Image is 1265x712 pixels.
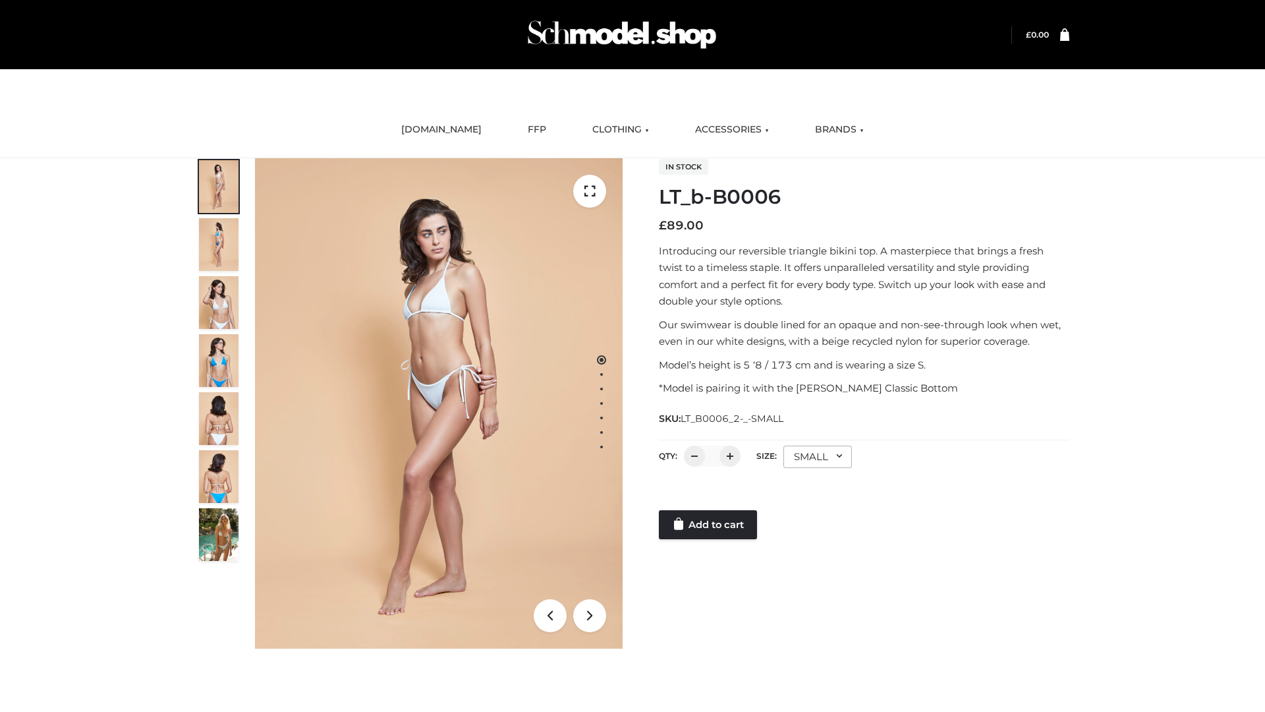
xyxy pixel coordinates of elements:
[659,218,704,233] bdi: 89.00
[199,392,239,445] img: ArielClassicBikiniTop_CloudNine_AzureSky_OW114ECO_7-scaled.jpg
[659,411,785,427] span: SKU:
[659,357,1069,374] p: Model’s height is 5 ‘8 / 173 cm and is wearing a size S.
[1026,30,1049,40] bdi: 0.00
[659,316,1069,350] p: Our swimwear is double lined for an opaque and non-see-through look when wet, even in our white d...
[805,115,874,144] a: BRANDS
[659,243,1069,310] p: Introducing our reversible triangle bikini top. A masterpiece that brings a fresh twist to a time...
[756,451,777,461] label: Size:
[391,115,492,144] a: [DOMAIN_NAME]
[1026,30,1031,40] span: £
[582,115,659,144] a: CLOTHING
[1026,30,1049,40] a: £0.00
[199,334,239,387] img: ArielClassicBikiniTop_CloudNine_AzureSky_OW114ECO_4-scaled.jpg
[659,380,1069,397] p: *Model is pairing it with the [PERSON_NAME] Classic Bottom
[199,276,239,329] img: ArielClassicBikiniTop_CloudNine_AzureSky_OW114ECO_3-scaled.jpg
[199,160,239,213] img: ArielClassicBikiniTop_CloudNine_AzureSky_OW114ECO_1-scaled.jpg
[523,9,721,61] img: Schmodel Admin 964
[199,508,239,561] img: Arieltop_CloudNine_AzureSky2.jpg
[783,446,852,468] div: SMALL
[199,450,239,503] img: ArielClassicBikiniTop_CloudNine_AzureSky_OW114ECO_8-scaled.jpg
[659,510,757,539] a: Add to cart
[659,451,677,461] label: QTY:
[685,115,779,144] a: ACCESSORIES
[659,218,667,233] span: £
[518,115,556,144] a: FFP
[199,218,239,271] img: ArielClassicBikiniTop_CloudNine_AzureSky_OW114ECO_2-scaled.jpg
[681,413,783,425] span: LT_B0006_2-_-SMALL
[255,158,623,649] img: ArielClassicBikiniTop_CloudNine_AzureSky_OW114ECO_1
[659,159,708,175] span: In stock
[659,185,1069,209] h1: LT_b-B0006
